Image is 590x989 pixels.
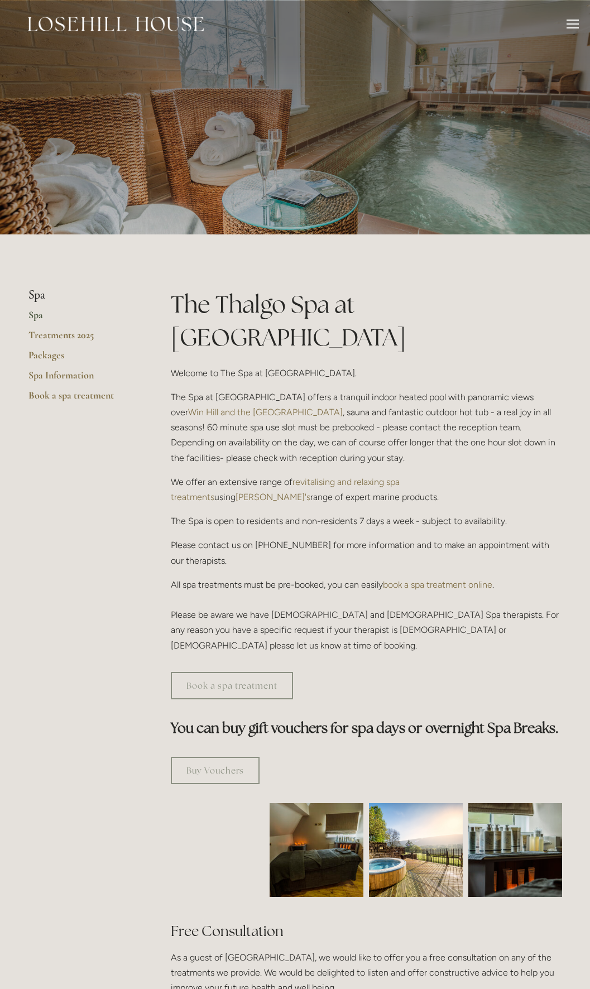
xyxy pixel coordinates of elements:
h1: The Thalgo Spa at [GEOGRAPHIC_DATA] [171,288,562,354]
a: book a spa treatment online [383,579,492,590]
a: Buy Vouchers [171,757,260,784]
a: Treatments 2025 [28,329,135,349]
a: Book a spa treatment [171,672,293,699]
p: The Spa is open to residents and non-residents 7 days a week - subject to availability. [171,513,562,529]
p: Please contact us on [PHONE_NUMBER] for more information and to make an appointment with our ther... [171,537,562,568]
li: Spa [28,288,135,303]
a: Packages [28,349,135,369]
p: Welcome to The Spa at [GEOGRAPHIC_DATA]. [171,366,562,381]
p: The Spa at [GEOGRAPHIC_DATA] offers a tranquil indoor heated pool with panoramic views over , sau... [171,390,562,465]
p: All spa treatments must be pre-booked, you can easily . Please be aware we have [DEMOGRAPHIC_DATA... [171,577,562,653]
p: We offer an extensive range of using range of expert marine products. [171,474,562,505]
a: Book a spa treatment [28,389,135,409]
a: Spa Information [28,369,135,389]
img: Outdoor jacuzzi with a view of the Peak District, Losehill House Hotel and Spa [369,803,463,897]
img: Spa room, Losehill House Hotel and Spa [246,803,387,897]
img: Body creams in the spa room, Losehill House Hotel and Spa [445,803,586,897]
img: Losehill House [28,17,204,31]
strong: You can buy gift vouchers for spa days or overnight Spa Breaks. [171,719,559,737]
h2: Free Consultation [171,921,562,941]
a: [PERSON_NAME]'s [236,492,310,502]
a: Win Hill and the [GEOGRAPHIC_DATA] [188,407,343,417]
a: Spa [28,309,135,329]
